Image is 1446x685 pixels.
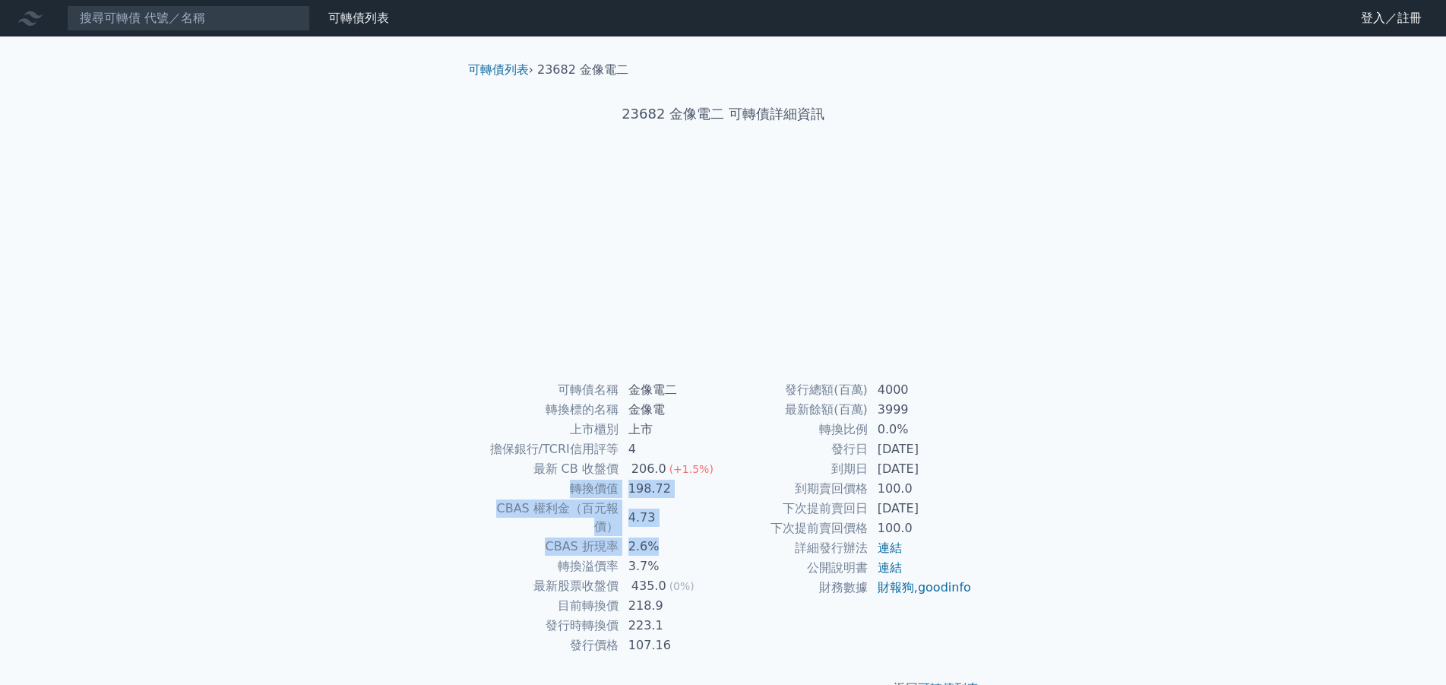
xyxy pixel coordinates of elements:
[619,479,723,499] td: 198.72
[619,499,723,537] td: 4.73
[619,439,723,459] td: 4
[869,459,973,479] td: [DATE]
[669,463,714,475] span: (+1.5%)
[723,479,869,499] td: 到期賣回價格
[723,380,869,400] td: 發行總額(百萬)
[474,557,619,576] td: 轉換溢價率
[328,11,389,25] a: 可轉債列表
[669,580,695,592] span: (0%)
[474,596,619,616] td: 目前轉換價
[67,5,310,31] input: 搜尋可轉債 代號／名稱
[619,380,723,400] td: 金像電二
[723,578,869,598] td: 財務數據
[628,577,669,595] div: 435.0
[474,439,619,459] td: 擔保銀行/TCRI信用評等
[619,596,723,616] td: 218.9
[918,580,971,595] a: goodinfo
[869,499,973,519] td: [DATE]
[869,578,973,598] td: ,
[869,439,973,459] td: [DATE]
[723,459,869,479] td: 到期日
[869,479,973,499] td: 100.0
[878,580,914,595] a: 財報狗
[869,420,973,439] td: 0.0%
[619,400,723,420] td: 金像電
[723,400,869,420] td: 最新餘額(百萬)
[619,537,723,557] td: 2.6%
[474,380,619,400] td: 可轉債名稱
[869,400,973,420] td: 3999
[619,420,723,439] td: 上市
[474,616,619,636] td: 發行時轉換價
[537,61,628,79] li: 23682 金像電二
[474,459,619,479] td: 最新 CB 收盤價
[878,541,902,555] a: 連結
[619,636,723,655] td: 107.16
[723,558,869,578] td: 公開說明書
[1370,612,1446,685] div: 聊天小工具
[878,560,902,575] a: 連結
[723,439,869,459] td: 發行日
[628,460,669,478] div: 206.0
[456,103,991,125] h1: 23682 金像電二 可轉債詳細資訊
[474,420,619,439] td: 上市櫃別
[723,519,869,538] td: 下次提前賣回價格
[468,62,529,77] a: 可轉債列表
[474,537,619,557] td: CBAS 折現率
[474,636,619,655] td: 發行價格
[468,61,533,79] li: ›
[1370,612,1446,685] iframe: Chat Widget
[723,538,869,558] td: 詳細發行辦法
[869,380,973,400] td: 4000
[474,576,619,596] td: 最新股票收盤價
[474,400,619,420] td: 轉換標的名稱
[723,420,869,439] td: 轉換比例
[474,499,619,537] td: CBAS 權利金（百元報價）
[619,616,723,636] td: 223.1
[619,557,723,576] td: 3.7%
[1349,6,1434,30] a: 登入／註冊
[723,499,869,519] td: 下次提前賣回日
[474,479,619,499] td: 轉換價值
[869,519,973,538] td: 100.0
